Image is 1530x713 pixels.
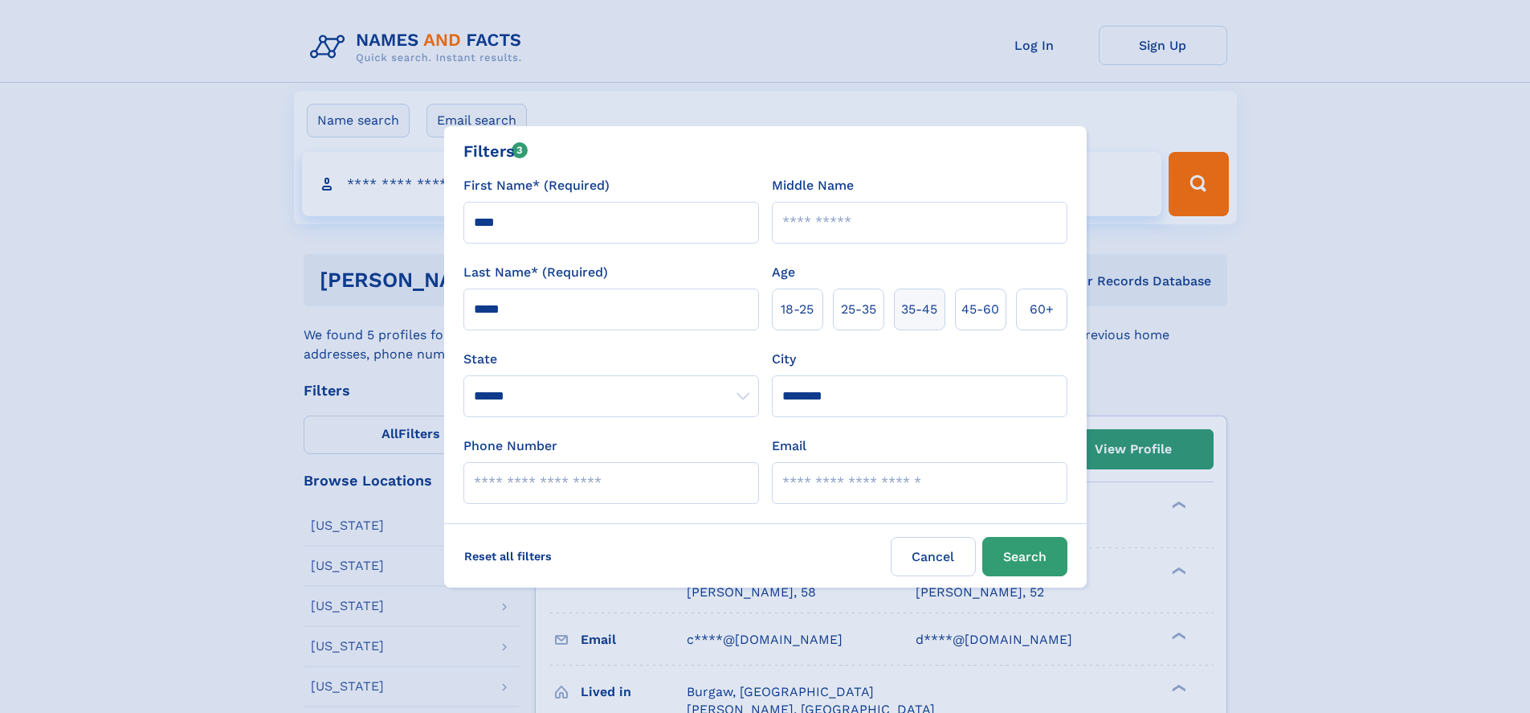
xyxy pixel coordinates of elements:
button: Search [982,537,1067,576]
label: Age [772,263,795,282]
label: City [772,350,796,369]
label: Reset all filters [454,537,562,576]
span: 18‑25 [781,300,814,319]
div: Filters [463,139,528,163]
span: 45‑60 [961,300,999,319]
label: Last Name* (Required) [463,263,608,282]
span: 35‑45 [901,300,937,319]
label: First Name* (Required) [463,176,610,195]
label: Middle Name [772,176,854,195]
span: 60+ [1030,300,1054,319]
label: Cancel [891,537,976,576]
span: 25‑35 [841,300,876,319]
label: Phone Number [463,436,557,456]
label: Email [772,436,806,456]
label: State [463,350,759,369]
